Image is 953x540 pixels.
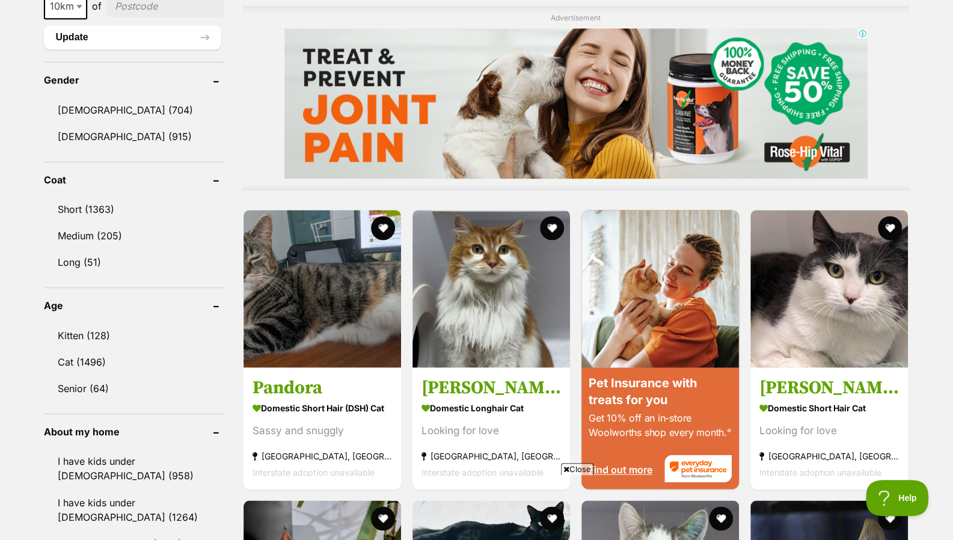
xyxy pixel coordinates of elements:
[421,447,561,464] strong: [GEOGRAPHIC_DATA], [GEOGRAPHIC_DATA]
[253,422,392,438] div: Sassy and snuggly
[44,449,224,488] a: I have kids under [DEMOGRAPHIC_DATA] (958)
[44,124,224,149] a: [DEMOGRAPHIC_DATA] (915)
[253,399,392,416] strong: Domestic Short Hair (DSH) Cat
[759,399,899,416] strong: Domestic Short Hair Cat
[44,197,224,222] a: Short (1363)
[44,376,224,401] a: Senior (64)
[44,323,224,348] a: Kitten (128)
[44,75,224,85] header: Gender
[44,223,224,248] a: Medium (205)
[759,376,899,399] h3: [PERSON_NAME]
[750,367,908,489] a: [PERSON_NAME] Domestic Short Hair Cat Looking for love [GEOGRAPHIC_DATA], [GEOGRAPHIC_DATA] Inter...
[421,422,561,438] div: Looking for love
[759,447,899,464] strong: [GEOGRAPHIC_DATA], [GEOGRAPHIC_DATA]
[284,28,868,179] iframe: Advertisement
[421,399,561,416] strong: Domestic Longhair Cat
[759,422,899,438] div: Looking for love
[412,367,570,489] a: [PERSON_NAME] Domestic Longhair Cat Looking for love [GEOGRAPHIC_DATA], [GEOGRAPHIC_DATA] Interst...
[44,300,224,311] header: Age
[759,467,881,477] span: Interstate adoption unavailable
[44,426,224,437] header: About my home
[244,367,401,489] a: Pandora Domestic Short Hair (DSH) Cat Sassy and snuggly [GEOGRAPHIC_DATA], [GEOGRAPHIC_DATA] Inte...
[253,376,392,399] h3: Pandora
[878,506,902,530] button: favourite
[421,376,561,399] h3: [PERSON_NAME]
[561,463,593,475] span: Close
[44,25,221,49] button: Update
[44,97,224,123] a: [DEMOGRAPHIC_DATA] (704)
[244,210,401,367] img: Pandora - Domestic Short Hair (DSH) Cat
[242,6,910,191] div: Advertisement
[540,216,564,240] button: favourite
[185,480,768,534] iframe: Advertisement
[421,467,544,477] span: Interstate adoption unavailable
[878,216,902,240] button: favourite
[371,216,395,240] button: favourite
[44,174,224,185] header: Coat
[412,210,570,367] img: Yasmin - Domestic Longhair Cat
[253,447,392,464] strong: [GEOGRAPHIC_DATA], [GEOGRAPHIC_DATA]
[253,467,375,477] span: Interstate adoption unavailable
[44,250,224,275] a: Long (51)
[750,210,908,367] img: Dylan - Domestic Short Hair Cat
[44,489,224,529] a: I have kids under [DEMOGRAPHIC_DATA] (1264)
[44,349,224,375] a: Cat (1496)
[866,480,929,516] iframe: Help Scout Beacon - Open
